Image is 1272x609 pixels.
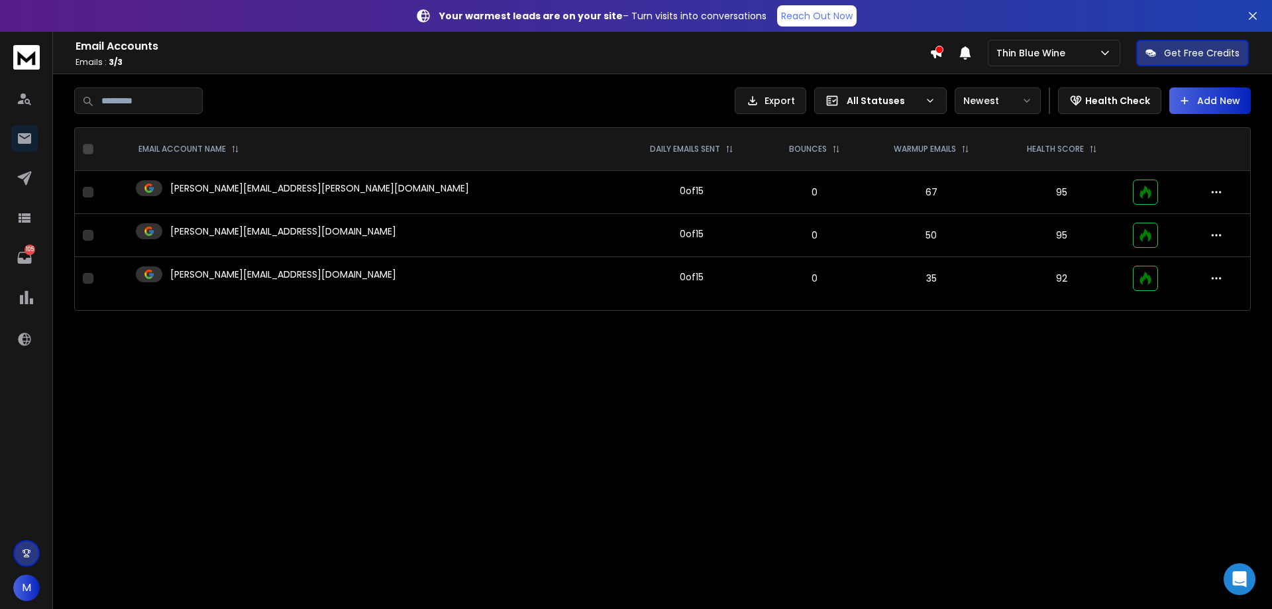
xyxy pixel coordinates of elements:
[998,171,1125,214] td: 95
[781,9,853,23] p: Reach Out Now
[1136,40,1249,66] button: Get Free Credits
[439,9,767,23] p: – Turn visits into conversations
[955,87,1041,114] button: Newest
[138,144,239,154] div: EMAIL ACCOUNT NAME
[13,575,40,601] button: M
[998,214,1125,257] td: 95
[170,225,396,238] p: [PERSON_NAME][EMAIL_ADDRESS][DOMAIN_NAME]
[1169,87,1251,114] button: Add New
[789,144,827,154] p: BOUNCES
[847,94,920,107] p: All Statuses
[894,144,956,154] p: WARMUP EMAILS
[735,87,806,114] button: Export
[1058,87,1161,114] button: Health Check
[1085,94,1150,107] p: Health Check
[772,272,857,285] p: 0
[170,268,396,281] p: [PERSON_NAME][EMAIL_ADDRESS][DOMAIN_NAME]
[680,270,704,284] div: 0 of 15
[772,229,857,242] p: 0
[76,57,929,68] p: Emails :
[170,182,469,195] p: [PERSON_NAME][EMAIL_ADDRESS][PERSON_NAME][DOMAIN_NAME]
[109,56,123,68] span: 3 / 3
[865,171,998,214] td: 67
[772,186,857,199] p: 0
[1224,563,1255,595] div: Open Intercom Messenger
[1027,144,1084,154] p: HEALTH SCORE
[996,46,1071,60] p: Thin Blue Wine
[865,257,998,300] td: 35
[1164,46,1240,60] p: Get Free Credits
[650,144,720,154] p: DAILY EMAILS SENT
[998,257,1125,300] td: 92
[439,9,623,23] strong: Your warmest leads are on your site
[11,245,38,271] a: 105
[76,38,929,54] h1: Email Accounts
[680,184,704,197] div: 0 of 15
[777,5,857,27] a: Reach Out Now
[25,245,35,255] p: 105
[13,45,40,70] img: logo
[865,214,998,257] td: 50
[680,227,704,241] div: 0 of 15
